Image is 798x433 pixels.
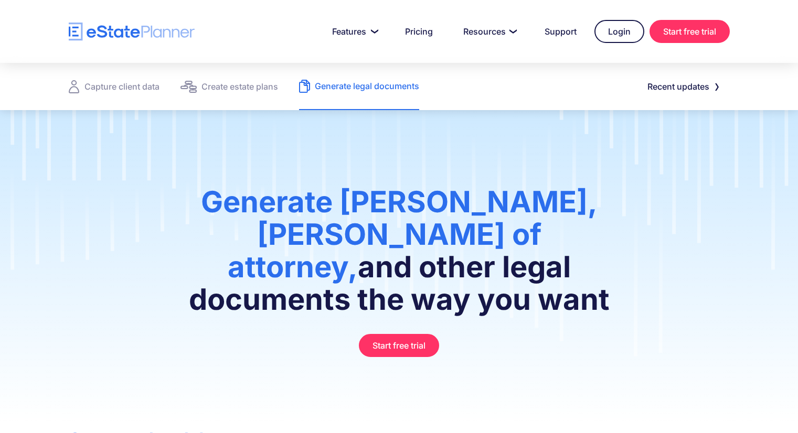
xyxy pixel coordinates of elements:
a: Capture client data [69,63,159,110]
a: Pricing [392,21,445,42]
a: Start free trial [359,334,439,357]
div: Recent updates [647,79,709,94]
a: Start free trial [650,20,730,43]
div: Create estate plans [201,79,278,94]
a: Features [320,21,387,42]
a: Login [594,20,644,43]
a: Resources [451,21,527,42]
a: Recent updates [635,76,730,97]
div: Capture client data [84,79,159,94]
h1: and other legal documents the way you want [175,186,623,326]
a: Create estate plans [180,63,278,110]
a: Generate legal documents [299,63,419,110]
div: Generate legal documents [315,79,419,93]
a: Support [532,21,589,42]
a: home [69,23,195,41]
span: Generate [PERSON_NAME], [PERSON_NAME] of attorney, [201,184,598,285]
